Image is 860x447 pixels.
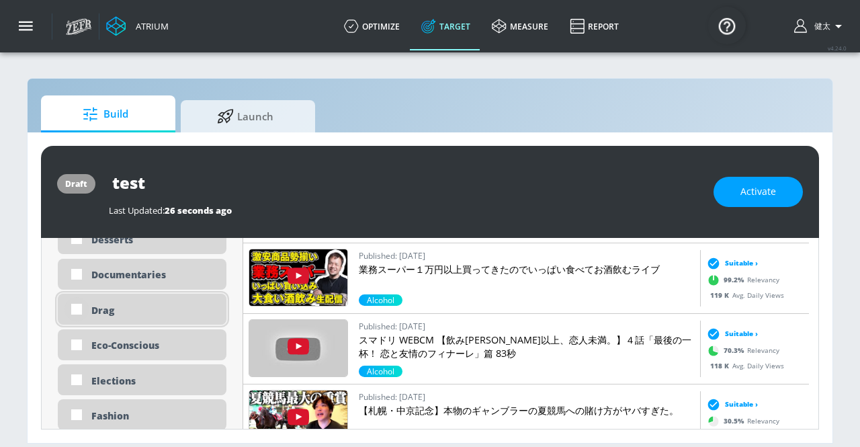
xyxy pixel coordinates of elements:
div: Suitable › [703,327,758,340]
p: Published: [DATE] [359,249,695,263]
a: Target [411,2,481,50]
span: 26 seconds ago [165,204,232,216]
a: Published: [DATE]業務スーパー１万円以上買ってきたのでいっぱい食べてお酒飲むライブ [359,249,695,294]
div: 70.3% [359,366,402,377]
div: Relevancy [703,340,779,360]
p: スマドリ WEBCM 【飲み[PERSON_NAME]以上、恋人未満。】４話「最後の一杯！ 恋と友情のフィナーレ」篇 83秒 [359,333,695,360]
div: Elections [58,364,226,395]
span: 99.2 % [724,275,747,285]
div: Drag [91,304,216,317]
a: optimize [333,2,411,50]
img: muXSh09MZk0 [249,320,347,376]
div: Suitable › [703,397,758,411]
img: FJMjawC8xZo [249,391,347,447]
div: Avg. Daily Views [703,290,784,300]
div: Last Updated: [109,204,700,216]
span: 118 K [710,360,732,370]
div: Fashion [91,409,216,422]
div: Eco-Conscious [91,339,216,352]
a: Published: [DATE]スマドリ WEBCM 【飲み[PERSON_NAME]以上、恋人未満。】４話「最後の一杯！ 恋と友情のフィナーレ」篇 83秒 [359,319,695,366]
span: Alcohol [359,294,402,306]
p: Published: [DATE] [359,390,695,404]
div: draft [65,178,87,190]
div: Desserts [91,233,216,246]
div: Documentaries [58,259,226,290]
div: Relevancy [703,270,779,290]
span: Suitable › [725,329,758,339]
div: Desserts [58,223,226,254]
button: Open Resource Center [708,7,746,44]
span: v 4.24.0 [828,44,847,52]
div: Atrium [130,20,169,32]
p: Published: [DATE] [359,319,695,333]
img: VFST6VNoc00 [249,249,347,306]
span: Build [54,98,157,130]
div: Relevancy [703,411,779,431]
span: 119 K [710,290,732,299]
span: Alcohol [359,366,402,377]
a: Atrium [106,16,169,36]
div: Fashion [58,399,226,430]
div: Elections [91,374,216,387]
p: 【札幌・中京記念】本物のギャンブラーの夏競馬への賭け方がヤバすぎた。 [359,404,695,417]
button: 健太 [794,18,847,34]
div: Documentaries [91,268,216,281]
div: Avg. Daily Views [703,360,784,370]
a: measure [481,2,559,50]
div: Suitable › [703,256,758,270]
span: Launch [194,100,296,132]
p: 業務スーパー１万円以上買ってきたのでいっぱい食べてお酒飲むライブ [359,263,695,276]
button: Activate [714,177,803,207]
span: Suitable › [725,399,758,409]
span: 70.3 % [724,346,747,356]
span: Activate [740,184,776,200]
div: Eco-Conscious [58,329,226,360]
span: Suitable › [725,258,758,268]
div: 99.2% [359,294,402,306]
div: Drag [58,294,226,325]
span: 30.5 % [724,416,747,426]
a: Report [559,2,630,50]
span: login as: kenta.kurishima@mbk-digital.co.jp [809,21,830,32]
a: Published: [DATE]【札幌・中京記念】本物のギャンブラーの夏競馬への賭け方がヤバすぎた。 [359,390,695,436]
